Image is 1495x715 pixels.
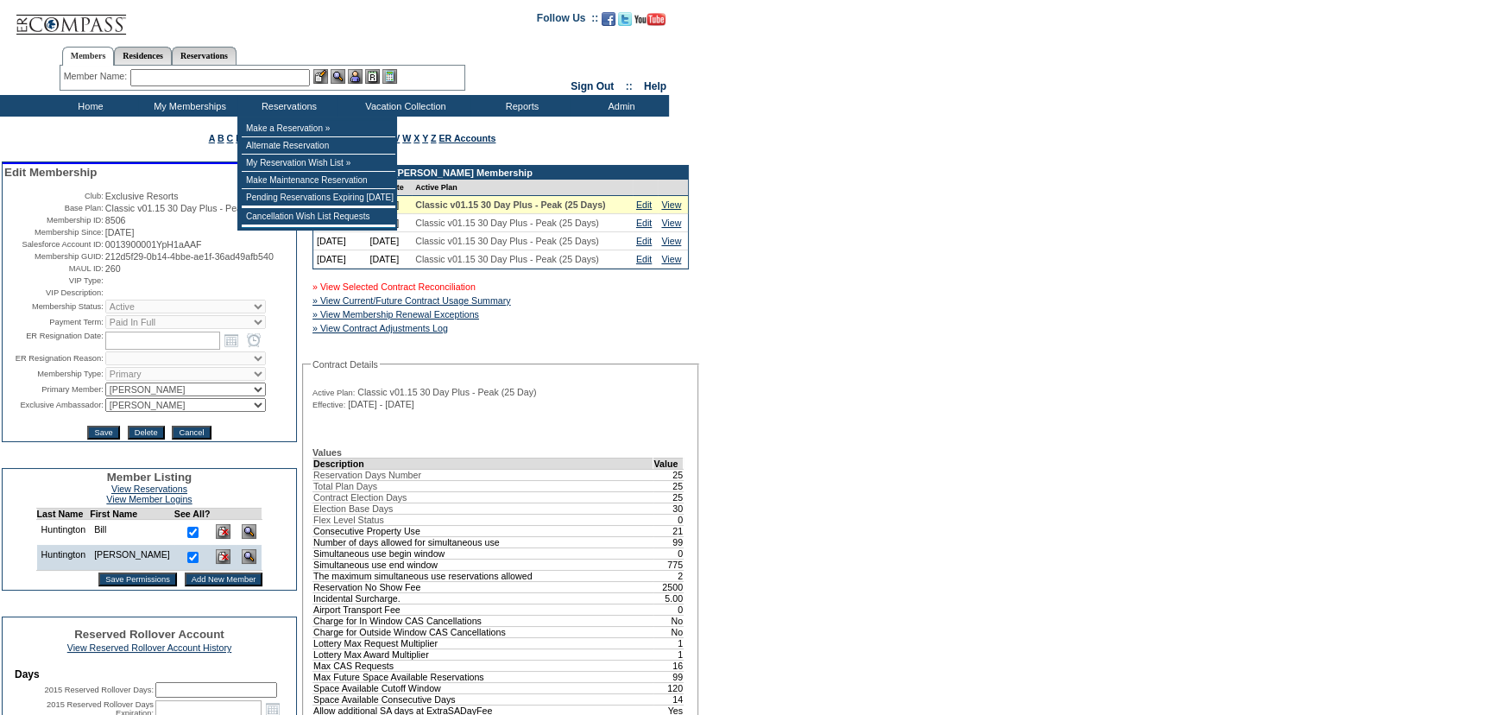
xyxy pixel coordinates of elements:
td: 99 [653,671,684,682]
td: 2 [653,570,684,581]
td: Huntington [36,545,90,571]
a: » View Membership Renewal Exceptions [312,309,479,320]
td: Membership GUID: [4,251,104,262]
td: MAUL ID: [4,263,104,274]
span: Member Listing [107,471,192,484]
a: Edit [636,236,652,246]
label: 2015 Reserved Rollover Days: [44,686,154,694]
a: View Member Logins [106,494,192,504]
td: Pending Reservations Expiring [DATE] [242,189,395,206]
a: Edit [636,254,652,264]
td: Vacation Collection [337,95,470,117]
td: Primary Member: [4,383,104,396]
span: Contract Election Days [313,492,407,503]
a: W [402,133,411,143]
span: Total Plan Days [313,481,377,491]
td: 120 [653,682,684,693]
span: Classic v01.15 30 Day Plus - Peak (25 Days) [415,254,599,264]
td: Consecutive Property Use [313,525,653,536]
td: See All? [174,509,211,520]
span: Edit Membership [4,166,97,179]
td: 25 [653,480,684,491]
td: 25 [653,469,684,480]
td: 21 [653,525,684,536]
td: My Reservation Wish List » [242,155,395,172]
span: 212d5f29-0b14-4bbe-ae1f-36ad49afb540 [105,251,274,262]
td: Description [313,458,653,469]
td: 99 [653,536,684,547]
span: 260 [105,263,121,274]
div: Member Name: [64,69,130,84]
img: Delete [216,524,230,539]
img: b_calculator.gif [382,69,397,84]
td: Space Available Consecutive Days [313,693,653,705]
span: Election Base Days [313,503,393,514]
span: Reserved Rollover Account [74,628,224,641]
a: Help [644,80,666,92]
a: B [218,133,224,143]
td: Simultaneous use end window [313,559,653,570]
td: Membership Since: [4,227,104,237]
a: Z [431,133,437,143]
a: » View Contract Adjustments Log [312,323,448,333]
span: :: [626,80,633,92]
td: Home [39,95,138,117]
td: Huntington [36,520,90,546]
td: Lottery Max Request Multiplier [313,637,653,649]
span: Classic v01.15 30 Day Plus - Peak (25 Days) [415,199,605,210]
td: Charge for In Window CAS Cancellations [313,615,653,626]
a: View [661,218,681,228]
td: 1 [653,637,684,649]
a: ER Accounts [438,133,495,143]
a: Residences [114,47,172,65]
td: [DATE] [313,232,367,250]
td: Number of days allowed for simultaneous use [313,536,653,547]
input: Add New Member [185,573,263,586]
td: Bill [90,520,174,546]
img: Delete [216,549,230,564]
a: View Reservations [111,484,187,494]
img: Reservations [365,69,380,84]
td: No [653,626,684,637]
td: Payment Term: [4,315,104,329]
td: Reports [470,95,570,117]
a: Open the calendar popup. [222,331,241,350]
td: Cancellation Wish List Requests [242,208,395,225]
a: Edit [636,218,652,228]
td: 0 [653,514,684,525]
td: VIP Type: [4,275,104,286]
span: 8506 [105,215,126,225]
span: Classic v01.15 30 Day Plus - Peak [105,203,246,213]
td: 14 [653,693,684,705]
input: Save [87,426,119,440]
td: Airport Transport Fee [313,604,653,615]
td: Base Plan: [4,203,104,213]
td: Admin [570,95,669,117]
a: View [661,199,681,210]
a: Subscribe to our YouTube Channel [634,17,665,28]
a: » View Current/Future Contract Usage Summary [312,295,511,306]
b: Values [312,447,342,458]
span: Effective: [312,400,345,410]
td: 0 [653,547,684,559]
a: Edit [636,199,652,210]
td: Make Maintenance Reservation [242,172,395,189]
td: First Name [90,509,174,520]
td: Value [653,458,684,469]
td: ER Resignation Date: [4,331,104,350]
span: Active Plan: [312,388,355,398]
a: Reservations [172,47,237,65]
td: Club: [4,191,104,201]
td: 2500 [653,581,684,592]
td: VIP Description: [4,288,104,298]
a: X [413,133,419,143]
span: Reservation Days Number [313,470,421,480]
span: Classic v01.15 30 Day Plus - Peak (25 Day) [357,387,536,397]
span: Exclusive Resorts [105,191,179,201]
img: View Dashboard [242,524,256,539]
td: Exclusive Ambassador: [4,398,104,412]
td: 30 [653,503,684,514]
td: Make a Reservation » [242,120,395,137]
td: Membership ID: [4,215,104,225]
a: Members [62,47,115,66]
